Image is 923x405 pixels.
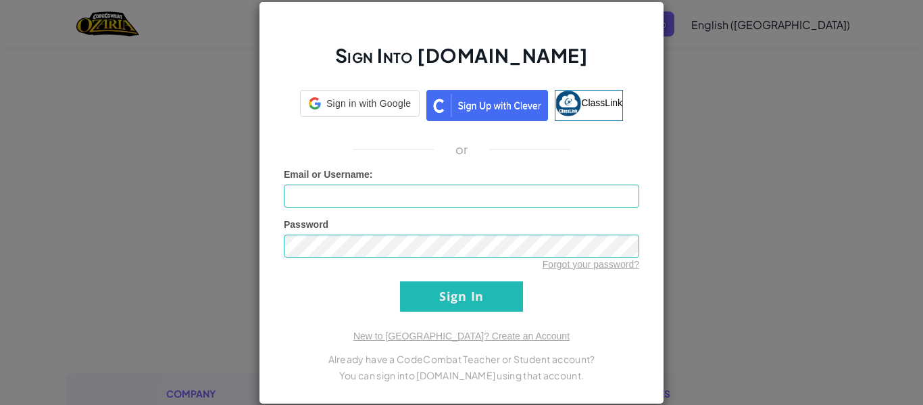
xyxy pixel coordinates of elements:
span: Password [284,219,328,230]
div: Sign in with Google [300,90,420,117]
input: Sign In [400,281,523,312]
span: ClassLink [581,97,622,108]
img: clever_sso_button@2x.png [426,90,548,121]
a: Sign in with Google [300,90,420,121]
p: Already have a CodeCombat Teacher or Student account? [284,351,639,367]
h2: Sign Into [DOMAIN_NAME] [284,43,639,82]
span: Email or Username [284,169,370,180]
img: classlink-logo-small.png [555,91,581,116]
span: Sign in with Google [326,97,411,110]
p: or [455,141,468,158]
label: : [284,168,373,181]
a: New to [GEOGRAPHIC_DATA]? Create an Account [353,331,570,341]
p: You can sign into [DOMAIN_NAME] using that account. [284,367,639,383]
a: Forgot your password? [543,259,639,270]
